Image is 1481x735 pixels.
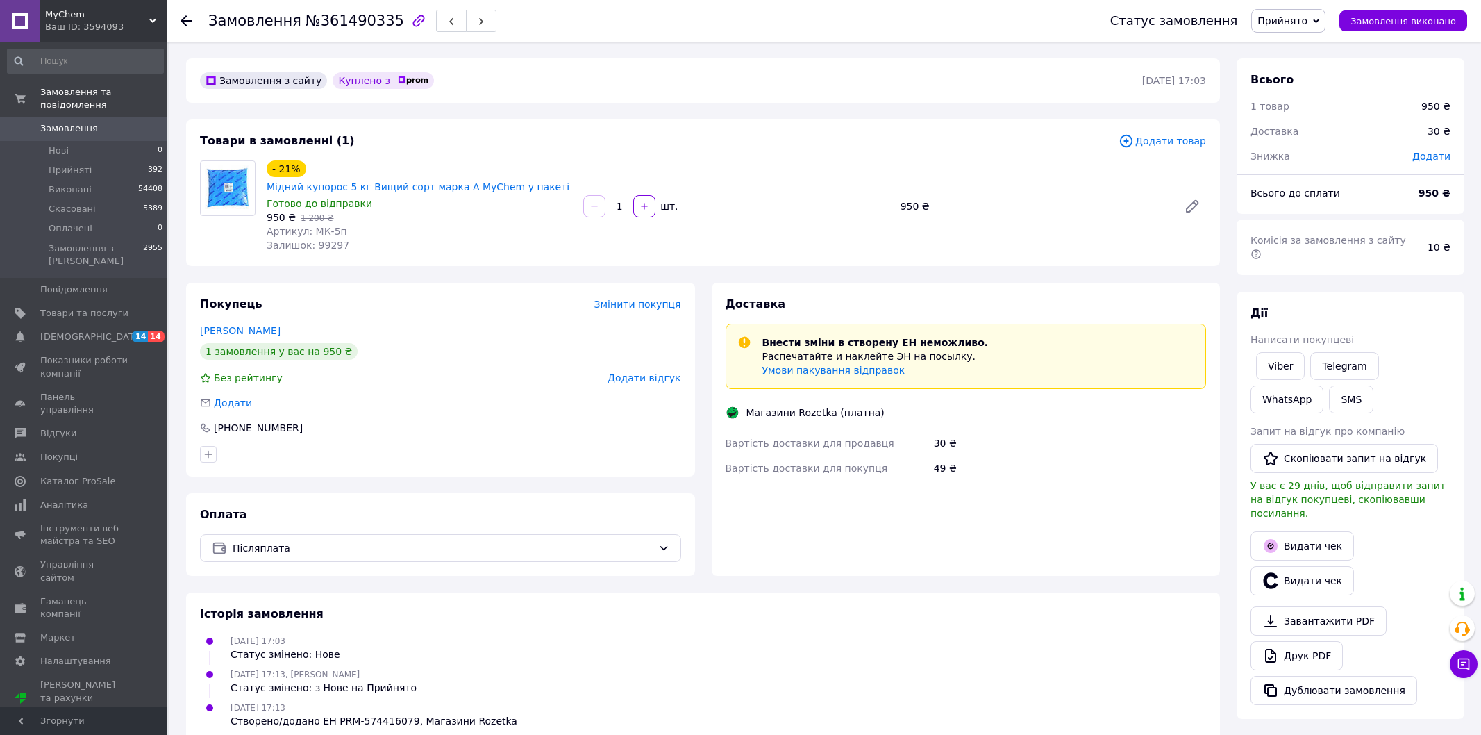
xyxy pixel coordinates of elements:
span: №361490335 [306,13,404,29]
span: Внести зміни в створену ЕН неможливо. [762,337,989,348]
span: 5389 [143,203,162,215]
span: Вартість доставки для покупця [726,463,888,474]
span: [DATE] 17:03 [231,636,285,646]
div: [PHONE_NUMBER] [212,421,304,435]
span: Післяплата [233,540,653,556]
time: [DATE] 17:03 [1142,75,1206,86]
button: Скопіювати запит на відгук [1250,444,1438,473]
button: Видати чек [1250,531,1354,561]
span: Готово до відправки [267,198,372,209]
p: Распечатайте и наклейте ЭН на посылку. [762,349,989,363]
span: Замовлення [208,13,301,29]
span: Повідомлення [40,283,108,296]
span: Оплата [200,508,246,521]
span: 0 [158,144,162,157]
span: Дії [1250,306,1268,320]
span: Вартість доставки для продавця [726,438,894,449]
div: Магазини Rozetka (платна) [743,406,888,420]
span: 2955 [143,242,162,267]
span: У вас є 29 днів, щоб відправити запит на відгук покупцеві, скопіювавши посилання. [1250,480,1446,519]
span: Нові [49,144,69,157]
button: Видати чек [1250,566,1354,595]
div: - 21% [267,160,306,177]
span: Написати покупцеві [1250,334,1354,345]
span: Без рейтингу [214,372,283,383]
div: шт. [657,199,679,213]
span: Всього [1250,73,1294,86]
span: Покупець [200,297,262,311]
a: Мідний купорос 5 кг Вищий сорт марка А MyChem у пакеті [267,181,569,192]
div: Повернутися назад [181,14,192,28]
div: 49 ₴ [931,456,1209,481]
span: Запит на відгук про компанію [1250,426,1405,437]
button: Дублювати замовлення [1250,676,1417,705]
span: Додати відгук [608,372,680,383]
span: Історія замовлення [200,607,324,620]
span: Покупці [40,451,78,463]
a: Viber [1256,352,1305,380]
span: Додати [1412,151,1450,162]
div: Статус замовлення [1110,14,1238,28]
span: Прийнято [1257,15,1307,26]
span: 950 ₴ [267,212,296,223]
span: Замовлення виконано [1350,16,1456,26]
span: Показники роботи компанії [40,354,128,379]
div: Prom мікс 1 000 [40,704,128,717]
span: Налаштування [40,655,111,668]
img: Мідний купорос 5 кг Вищий сорт марка А MyChem у пакеті [201,165,255,212]
div: 30 ₴ [1419,116,1459,147]
span: Панель управління [40,391,128,416]
span: Маркет [40,631,76,644]
div: Статус змінено: з Нове на Прийнято [231,681,417,695]
button: SMS [1329,386,1373,413]
span: Знижка [1250,151,1290,162]
span: [DATE] 17:13 [231,703,285,713]
span: Доставка [1250,126,1298,137]
span: Всього до сплати [1250,188,1340,199]
a: Редагувати [1178,192,1206,220]
span: Каталог ProSale [40,475,115,488]
span: Комісія за замовлення з сайту [1250,235,1409,260]
a: Умови пакування відправок [762,365,905,376]
span: Змінити покупця [594,299,681,310]
span: Доставка [726,297,786,311]
div: 10 ₴ [1419,232,1459,263]
a: Друк PDF [1250,641,1343,670]
span: Товари в замовленні (1) [200,134,355,147]
span: Гаманець компанії [40,595,128,620]
div: 1 замовлення у вас на 950 ₴ [200,343,358,360]
span: MyChem [45,8,149,21]
span: Замовлення [40,122,98,135]
a: [PERSON_NAME] [200,325,281,336]
span: [DATE] 17:13, [PERSON_NAME] [231,670,360,679]
span: 14 [148,331,164,342]
div: 30 ₴ [931,431,1209,456]
span: Управління сайтом [40,559,128,584]
span: Відгуки [40,427,76,440]
div: Куплено з [333,72,434,89]
span: 1 товар [1250,101,1289,112]
span: [PERSON_NAME] та рахунки [40,679,128,717]
span: 14 [132,331,148,342]
a: Завантажити PDF [1250,606,1387,636]
span: 392 [148,164,162,176]
div: Замовлення з сайту [200,72,327,89]
span: 0 [158,222,162,235]
span: 54408 [138,183,162,196]
span: Додати [214,397,252,408]
div: Створено/додано ЕН PRM-574416079, Магазини Rozetka [231,714,517,728]
span: Аналітика [40,499,88,511]
button: Чат з покупцем [1450,650,1478,678]
span: [DEMOGRAPHIC_DATA] [40,331,143,343]
span: Залишок: 99297 [267,240,349,251]
a: WhatsApp [1250,386,1323,413]
span: Скасовані [49,203,96,215]
div: 950 ₴ [895,197,1173,216]
span: Замовлення та повідомлення [40,86,167,111]
a: Telegram [1310,352,1378,380]
span: Додати товар [1119,133,1206,149]
img: prom [398,76,428,85]
span: Артикул: МК-5п [267,226,347,237]
div: 950 ₴ [1421,99,1450,113]
span: Прийняті [49,164,92,176]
